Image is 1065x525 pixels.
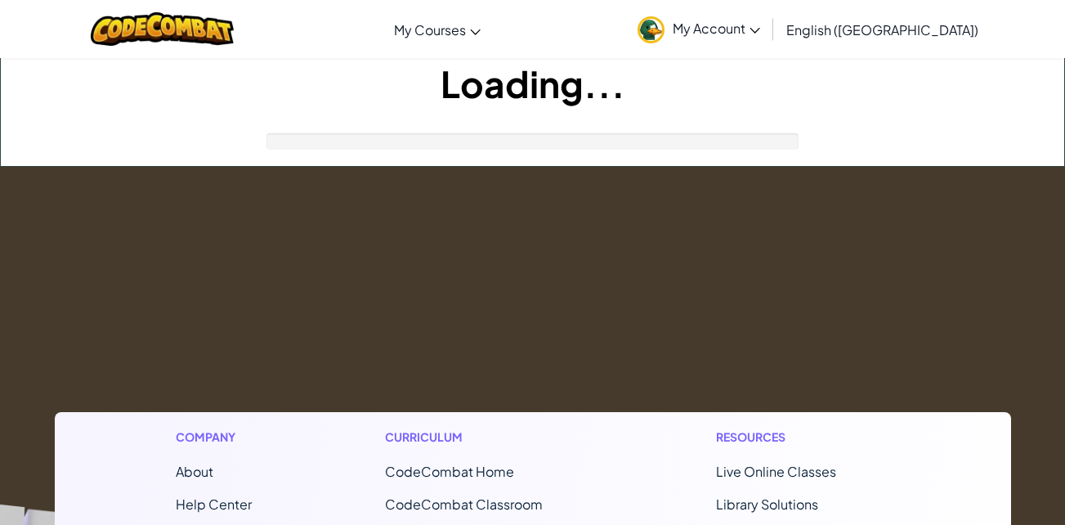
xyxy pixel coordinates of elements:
[716,463,836,480] a: Live Online Classes
[176,496,252,513] a: Help Center
[91,12,234,46] img: CodeCombat logo
[778,7,987,52] a: English ([GEOGRAPHIC_DATA])
[673,20,760,37] span: My Account
[385,463,514,480] span: CodeCombat Home
[629,3,768,55] a: My Account
[786,21,978,38] span: English ([GEOGRAPHIC_DATA])
[394,21,466,38] span: My Courses
[386,7,489,52] a: My Courses
[176,429,252,446] h1: Company
[385,429,583,446] h1: Curriculum
[638,16,665,43] img: avatar
[716,496,818,513] a: Library Solutions
[1,58,1064,109] h1: Loading...
[385,496,543,513] a: CodeCombat Classroom
[176,463,213,480] a: About
[716,429,890,446] h1: Resources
